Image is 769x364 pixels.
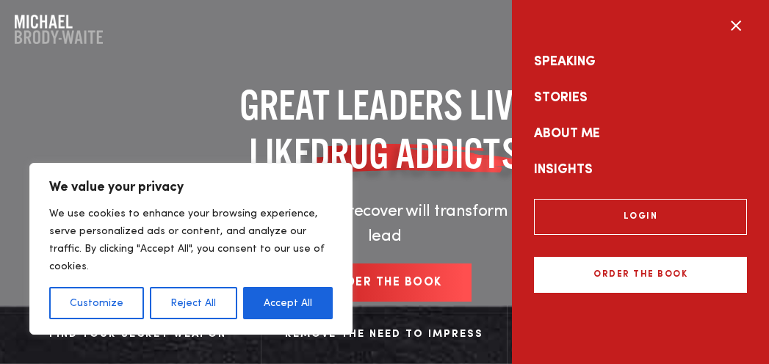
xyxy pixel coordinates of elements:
[276,324,493,346] div: Remove The Need to Impress
[534,257,747,293] a: Order the book
[49,287,144,319] button: Customize
[534,116,747,152] a: About Me
[29,163,353,335] div: We value your privacy
[49,205,333,275] p: We use cookies to enhance your browsing experience, serve personalized ads or content, and analyz...
[534,152,747,188] a: Insights
[298,263,472,302] a: Order the book
[134,203,634,244] span: The principles addicts use to recover will transform how you live and lead
[150,287,237,319] button: Reject All
[49,178,333,196] p: We value your privacy
[534,80,747,116] a: Stories
[29,324,246,346] div: Find Your Secret Weapon
[310,129,521,178] span: DRUG ADDICTS
[534,199,747,235] a: Login
[243,287,333,319] button: Accept All
[534,44,747,80] a: Speaking
[124,81,646,178] h1: GREAT LEADERS LIVE LIKE
[328,277,442,288] span: Order the book
[15,15,103,44] a: Company Logo Company Logo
